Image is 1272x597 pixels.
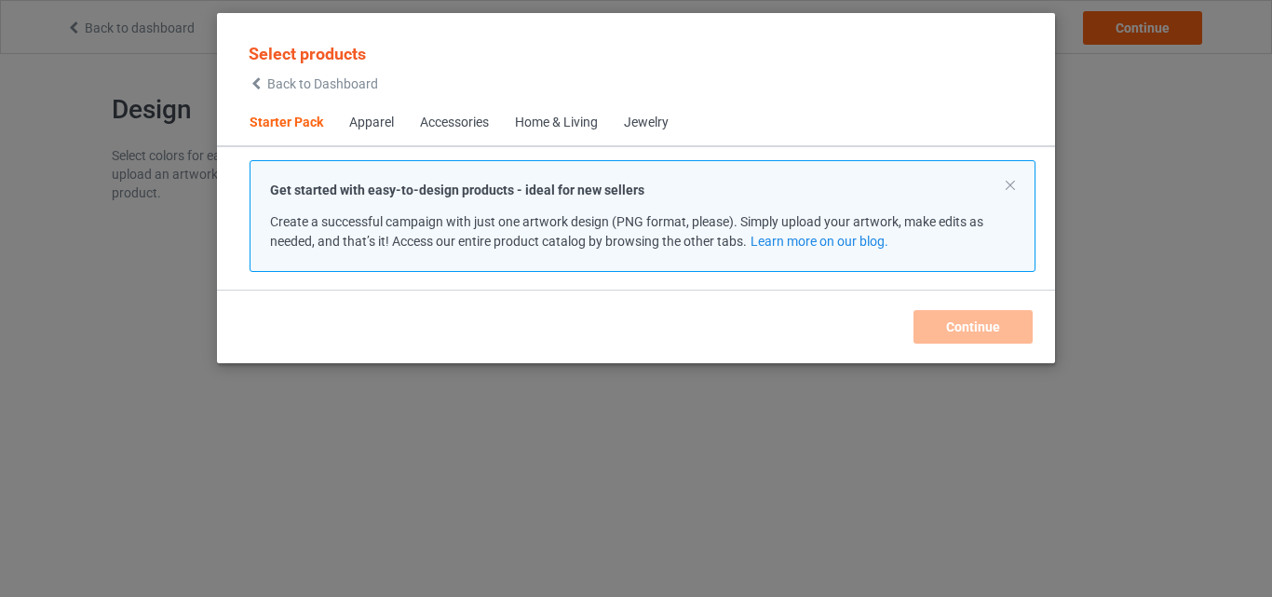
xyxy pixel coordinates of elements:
span: Starter Pack [237,101,336,145]
span: Select products [249,44,366,63]
a: Learn more on our blog. [751,234,888,249]
div: Jewelry [624,114,669,132]
span: Back to Dashboard [267,76,378,91]
span: Create a successful campaign with just one artwork design (PNG format, please). Simply upload you... [270,214,983,249]
div: Accessories [420,114,489,132]
div: Apparel [349,114,394,132]
strong: Get started with easy-to-design products - ideal for new sellers [270,183,644,197]
div: Home & Living [515,114,598,132]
